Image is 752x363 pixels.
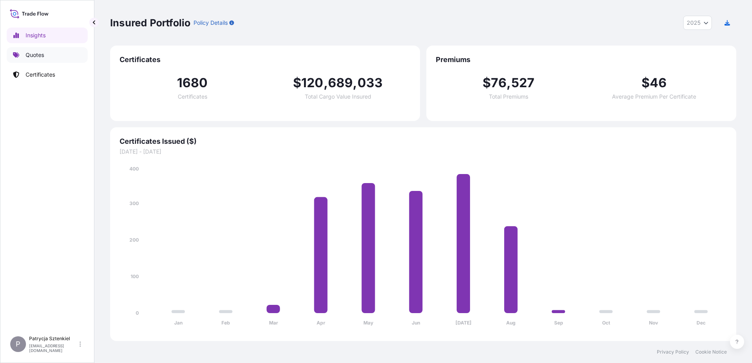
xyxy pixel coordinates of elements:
[16,340,20,348] span: P
[120,55,411,64] span: Certificates
[602,320,610,326] tspan: Oct
[436,55,727,64] span: Premiums
[657,349,689,355] a: Privacy Policy
[29,343,78,353] p: [EMAIL_ADDRESS][DOMAIN_NAME]
[353,77,357,89] span: ,
[650,77,667,89] span: 46
[328,77,353,89] span: 689
[120,148,727,156] span: [DATE] - [DATE]
[511,77,535,89] span: 527
[26,71,55,79] p: Certificates
[177,77,208,89] span: 1680
[683,16,712,30] button: Year Selector
[641,77,650,89] span: $
[293,77,301,89] span: $
[455,320,472,326] tspan: [DATE]
[324,77,328,89] span: ,
[178,94,207,99] span: Certificates
[649,320,658,326] tspan: Nov
[26,51,44,59] p: Quotes
[489,94,528,99] span: Total Premiums
[26,31,46,39] p: Insights
[506,320,516,326] tspan: Aug
[612,94,696,99] span: Average Premium Per Certificate
[120,137,727,146] span: Certificates Issued ($)
[7,67,88,82] a: Certificates
[317,320,325,326] tspan: Apr
[305,94,371,99] span: Total Cargo Value Insured
[554,320,563,326] tspan: Sep
[269,320,278,326] tspan: Mar
[491,77,507,89] span: 76
[507,77,511,89] span: ,
[7,47,88,63] a: Quotes
[7,27,88,43] a: Insights
[358,77,383,89] span: 033
[697,320,706,326] tspan: Dec
[110,16,190,29] p: Insured Portfolio
[129,166,139,172] tspan: 400
[301,77,324,89] span: 120
[29,335,78,342] p: Patrycja Sztenkiel
[483,77,491,89] span: $
[136,310,139,316] tspan: 0
[687,19,700,27] span: 2025
[412,320,420,326] tspan: Jun
[194,19,228,27] p: Policy Details
[174,320,182,326] tspan: Jan
[363,320,374,326] tspan: May
[695,349,727,355] a: Cookie Notice
[129,200,139,206] tspan: 300
[129,237,139,243] tspan: 200
[221,320,230,326] tspan: Feb
[131,273,139,279] tspan: 100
